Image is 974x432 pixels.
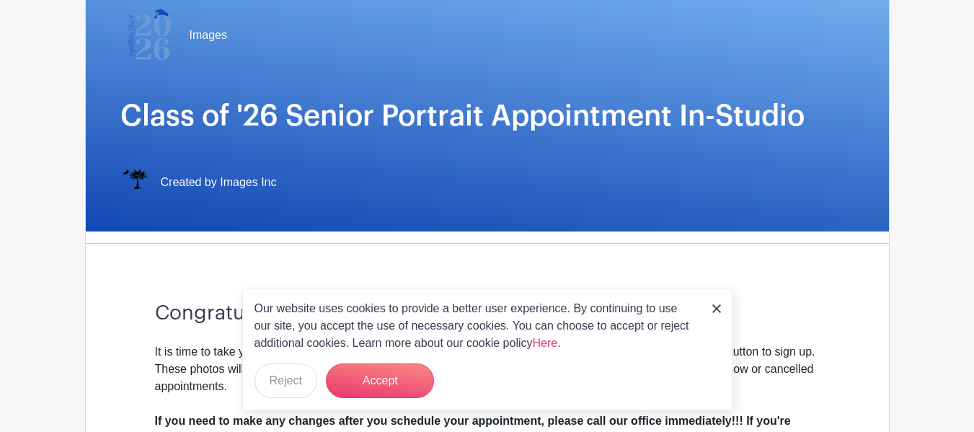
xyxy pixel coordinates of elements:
[712,304,721,313] img: close_button-5f87c8562297e5c2d7936805f587ecaba9071eb48480494691a3f1689db116b3.svg
[533,337,558,349] a: Here
[190,27,227,44] span: Images
[254,300,697,352] p: Our website uses cookies to provide a better user experience. By continuing to use our site, you ...
[326,363,434,398] button: Accept
[120,6,178,64] img: 2026%20logo%20(2).png
[120,99,854,133] h1: Class of '26 Senior Portrait Appointment In-Studio
[155,301,820,326] h3: Congratulations Class of 2026!
[155,343,820,395] div: It is time to take your senior formal and casual pictures! Please review the available slots belo...
[120,168,149,197] img: IMAGES%20logo%20transparenT%20PNG%20s.png
[161,174,277,191] span: Created by Images Inc
[254,363,317,398] button: Reject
